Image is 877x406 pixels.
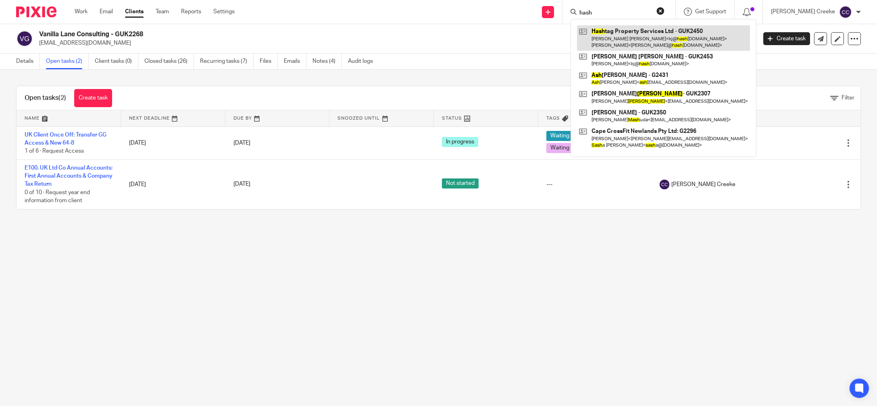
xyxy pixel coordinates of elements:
[312,54,342,69] a: Notes (4)
[39,30,609,39] h2: Vanilla Lane Consulting - GUK2268
[284,54,306,69] a: Emails
[25,165,112,187] a: E100. UK Ltd Co Annual Accounts: First Annual Accounts & Company Tax Return
[771,8,835,16] p: [PERSON_NAME] Creeke
[58,95,66,101] span: (2)
[39,39,751,47] p: [EMAIL_ADDRESS][DOMAIN_NAME]
[46,54,89,69] a: Open tasks (2)
[144,54,194,69] a: Closed tasks (26)
[25,132,106,146] a: UK Client Once Off: Transfer GG Access & New 64-8
[25,148,84,154] span: 1 of 6 · Request Access
[671,180,735,188] span: [PERSON_NAME] Creeke
[181,8,201,16] a: Reports
[16,30,33,47] img: svg%3E
[337,116,380,120] span: Snoozed Until
[75,8,87,16] a: Work
[200,54,254,69] a: Recurring tasks (7)
[348,54,379,69] a: Audit logs
[656,7,665,15] button: Clear
[16,6,56,17] img: Pixie
[442,137,478,147] span: In progress
[233,182,250,187] span: [DATE]
[546,143,597,153] span: Waiting for client
[579,10,651,17] input: Search
[260,54,278,69] a: Files
[763,32,810,45] a: Create task
[546,116,560,120] span: Tags
[442,116,462,120] span: Status
[74,89,112,107] a: Create task
[25,94,66,102] h1: Open tasks
[695,9,726,14] span: Get Support
[156,8,169,16] a: Team
[121,159,225,209] td: [DATE]
[839,6,852,19] img: svg%3E
[213,8,235,16] a: Settings
[442,178,479,188] span: Not started
[16,54,40,69] a: Details
[546,131,612,141] span: Waiting for information
[842,95,854,101] span: Filter
[25,190,90,204] span: 0 of 10 · Request year end information from client
[125,8,144,16] a: Clients
[233,140,250,146] span: [DATE]
[95,54,138,69] a: Client tasks (0)
[546,180,644,188] div: ---
[100,8,113,16] a: Email
[660,180,669,189] img: svg%3E
[121,126,225,159] td: [DATE]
